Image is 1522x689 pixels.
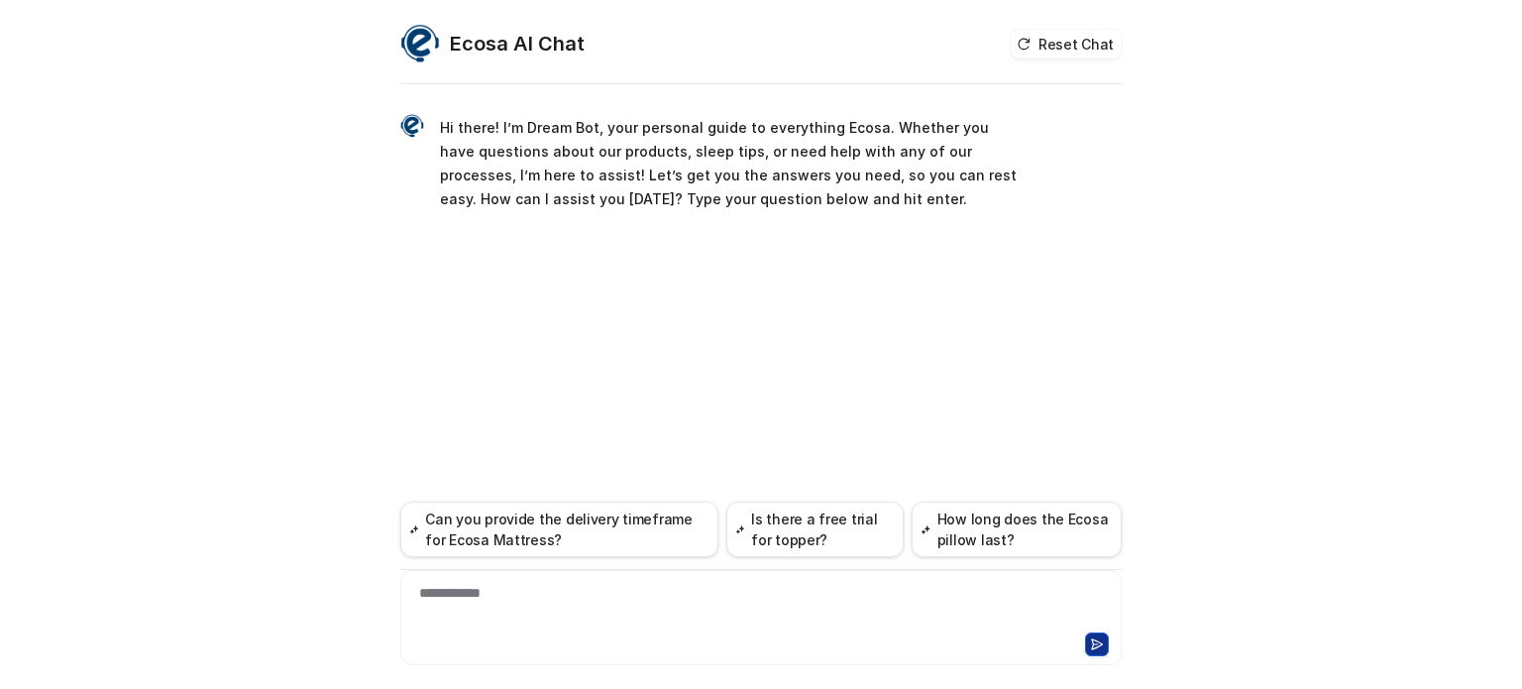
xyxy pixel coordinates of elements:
img: Widget [400,114,424,138]
img: Widget [400,24,440,63]
button: Reset Chat [1011,30,1122,58]
button: Can you provide the delivery timeframe for Ecosa Mattress? [400,502,718,557]
button: How long does the Ecosa pillow last? [912,502,1122,557]
button: Is there a free trial for topper? [726,502,904,557]
p: Hi there! I’m Dream Bot, your personal guide to everything Ecosa. Whether you have questions abou... [440,116,1020,211]
h2: Ecosa AI Chat [450,30,585,57]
